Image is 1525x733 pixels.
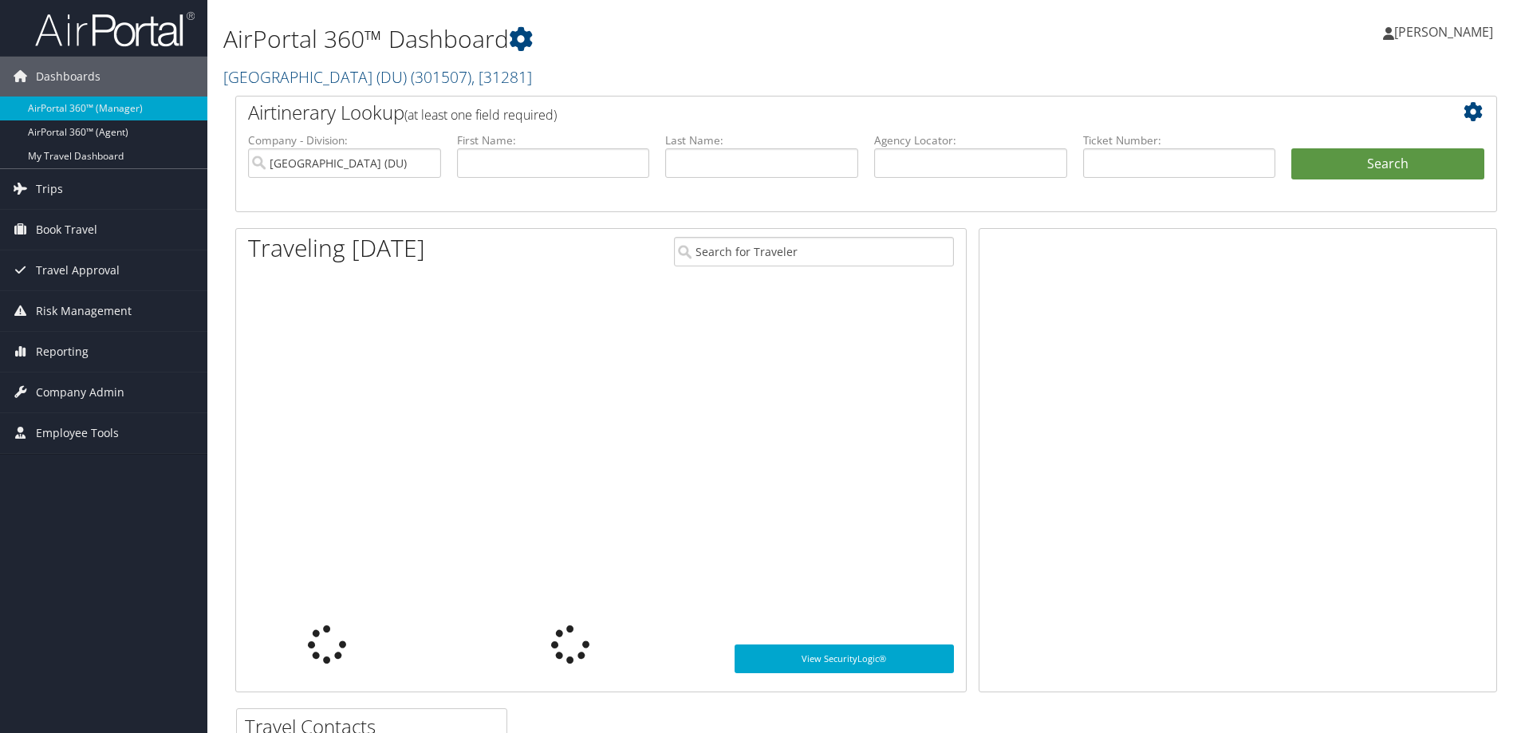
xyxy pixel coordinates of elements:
[36,250,120,290] span: Travel Approval
[1291,148,1484,180] button: Search
[1394,23,1493,41] span: [PERSON_NAME]
[874,132,1067,148] label: Agency Locator:
[404,106,557,124] span: (at least one field required)
[248,99,1379,126] h2: Airtinerary Lookup
[471,66,532,88] span: , [ 31281 ]
[735,644,954,673] a: View SecurityLogic®
[1383,8,1509,56] a: [PERSON_NAME]
[36,372,124,412] span: Company Admin
[35,10,195,48] img: airportal-logo.png
[36,57,100,97] span: Dashboards
[36,169,63,209] span: Trips
[36,413,119,453] span: Employee Tools
[674,237,954,266] input: Search for Traveler
[223,66,532,88] a: [GEOGRAPHIC_DATA] (DU)
[1083,132,1276,148] label: Ticket Number:
[223,22,1081,56] h1: AirPortal 360™ Dashboard
[248,231,425,265] h1: Traveling [DATE]
[36,210,97,250] span: Book Travel
[36,332,89,372] span: Reporting
[665,132,858,148] label: Last Name:
[36,291,132,331] span: Risk Management
[457,132,650,148] label: First Name:
[248,132,441,148] label: Company - Division:
[411,66,471,88] span: ( 301507 )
